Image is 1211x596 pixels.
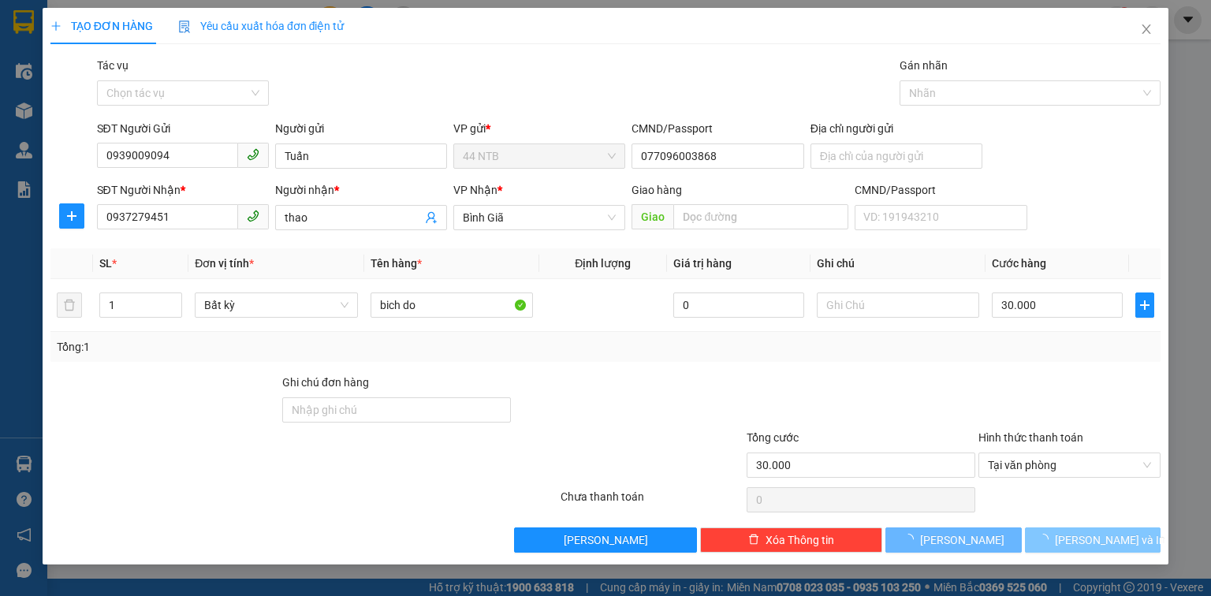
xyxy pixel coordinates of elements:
[1025,527,1161,553] button: [PERSON_NAME] và In
[673,257,732,270] span: Giá trị hàng
[275,181,447,199] div: Người nhận
[50,20,61,32] span: plus
[371,257,422,270] span: Tên hàng
[1140,23,1153,35] span: close
[57,338,468,356] div: Tổng: 1
[564,531,648,549] span: [PERSON_NAME]
[855,181,1027,199] div: CMND/Passport
[575,257,631,270] span: Định lượng
[1136,299,1153,311] span: plus
[632,120,803,137] div: CMND/Passport
[748,534,759,546] span: delete
[920,531,1004,549] span: [PERSON_NAME]
[903,534,920,545] span: loading
[275,120,447,137] div: Người gửi
[59,203,84,229] button: plus
[97,120,269,137] div: SĐT Người Gửi
[988,453,1151,477] span: Tại văn phòng
[810,248,986,279] th: Ghi chú
[978,431,1083,444] label: Hình thức thanh toán
[453,184,497,196] span: VP Nhận
[282,397,511,423] input: Ghi chú đơn hàng
[766,531,834,549] span: Xóa Thông tin
[178,20,191,33] img: icon
[817,292,979,318] input: Ghi Chú
[57,292,82,318] button: delete
[50,20,153,32] span: TẠO ĐƠN HÀNG
[60,210,84,222] span: plus
[453,120,625,137] div: VP gửi
[992,257,1046,270] span: Cước hàng
[1038,534,1055,545] span: loading
[1135,292,1154,318] button: plus
[282,376,369,389] label: Ghi chú đơn hàng
[747,431,799,444] span: Tổng cước
[514,527,696,553] button: [PERSON_NAME]
[178,20,345,32] span: Yêu cầu xuất hóa đơn điện tử
[204,293,348,317] span: Bất kỳ
[700,527,882,553] button: deleteXóa Thông tin
[885,527,1022,553] button: [PERSON_NAME]
[463,144,616,168] span: 44 NTB
[810,143,982,169] input: Địa chỉ của người gửi
[247,148,259,161] span: phone
[673,204,848,229] input: Dọc đường
[371,292,533,318] input: VD: Bàn, Ghế
[673,292,804,318] input: 0
[195,257,254,270] span: Đơn vị tính
[1124,8,1168,52] button: Close
[99,257,112,270] span: SL
[1055,531,1165,549] span: [PERSON_NAME] và In
[97,59,129,72] label: Tác vụ
[247,210,259,222] span: phone
[810,120,982,137] div: Địa chỉ người gửi
[425,211,438,224] span: user-add
[559,488,744,516] div: Chưa thanh toán
[632,204,673,229] span: Giao
[97,181,269,199] div: SĐT Người Nhận
[632,184,682,196] span: Giao hàng
[900,59,948,72] label: Gán nhãn
[463,206,616,229] span: Bình Giã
